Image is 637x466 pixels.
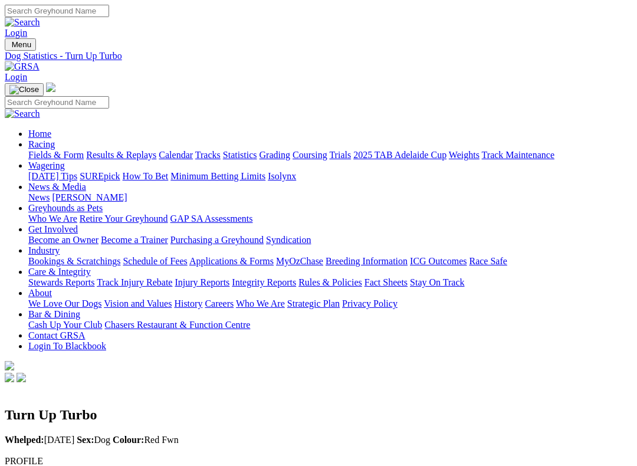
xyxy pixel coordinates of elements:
[28,235,632,245] div: Get Involved
[5,435,74,445] span: [DATE]
[28,150,84,160] a: Fields & Form
[28,298,101,309] a: We Love Our Dogs
[28,192,632,203] div: News & Media
[80,171,120,181] a: SUREpick
[5,96,109,109] input: Search
[123,256,187,266] a: Schedule of Fees
[28,214,77,224] a: Who We Are
[410,256,467,266] a: ICG Outcomes
[298,277,362,287] a: Rules & Policies
[170,214,253,224] a: GAP SA Assessments
[174,298,202,309] a: History
[123,171,169,181] a: How To Bet
[28,288,52,298] a: About
[28,171,632,182] div: Wagering
[268,171,296,181] a: Isolynx
[5,5,109,17] input: Search
[101,235,168,245] a: Become a Trainer
[449,150,480,160] a: Weights
[5,28,27,38] a: Login
[5,435,44,445] b: Whelped:
[5,51,632,61] a: Dog Statistics - Turn Up Turbo
[28,203,103,213] a: Greyhounds as Pets
[326,256,408,266] a: Breeding Information
[28,129,51,139] a: Home
[28,256,120,266] a: Bookings & Scratchings
[5,373,14,382] img: facebook.svg
[482,150,554,160] a: Track Maintenance
[159,150,193,160] a: Calendar
[80,214,168,224] a: Retire Your Greyhound
[28,298,632,309] div: About
[28,330,85,340] a: Contact GRSA
[5,361,14,370] img: logo-grsa-white.png
[232,277,296,287] a: Integrity Reports
[12,40,31,49] span: Menu
[28,150,632,160] div: Racing
[5,83,44,96] button: Toggle navigation
[170,171,265,181] a: Minimum Betting Limits
[28,320,632,330] div: Bar & Dining
[353,150,446,160] a: 2025 TAB Adelaide Cup
[28,224,78,234] a: Get Involved
[28,309,80,319] a: Bar & Dining
[342,298,398,309] a: Privacy Policy
[28,214,632,224] div: Greyhounds as Pets
[52,192,127,202] a: [PERSON_NAME]
[5,38,36,51] button: Toggle navigation
[5,109,40,119] img: Search
[223,150,257,160] a: Statistics
[28,256,632,267] div: Industry
[170,235,264,245] a: Purchasing a Greyhound
[28,192,50,202] a: News
[28,277,632,288] div: Care & Integrity
[236,298,285,309] a: Who We Are
[5,61,40,72] img: GRSA
[28,341,106,351] a: Login To Blackbook
[329,150,351,160] a: Trials
[104,298,172,309] a: Vision and Values
[46,83,55,92] img: logo-grsa-white.png
[28,245,60,255] a: Industry
[28,235,98,245] a: Become an Owner
[28,320,102,330] a: Cash Up Your Club
[28,171,77,181] a: [DATE] Tips
[276,256,323,266] a: MyOzChase
[113,435,179,445] span: Red Fwn
[293,150,327,160] a: Coursing
[97,277,172,287] a: Track Injury Rebate
[175,277,229,287] a: Injury Reports
[86,150,156,160] a: Results & Replays
[189,256,274,266] a: Applications & Forms
[28,160,65,170] a: Wagering
[5,17,40,28] img: Search
[469,256,507,266] a: Race Safe
[260,150,290,160] a: Grading
[287,298,340,309] a: Strategic Plan
[5,407,632,423] h2: Turn Up Turbo
[17,373,26,382] img: twitter.svg
[104,320,250,330] a: Chasers Restaurant & Function Centre
[9,85,39,94] img: Close
[205,298,234,309] a: Careers
[113,435,144,445] b: Colour:
[28,267,91,277] a: Care & Integrity
[28,277,94,287] a: Stewards Reports
[195,150,221,160] a: Tracks
[5,72,27,82] a: Login
[266,235,311,245] a: Syndication
[77,435,94,445] b: Sex:
[365,277,408,287] a: Fact Sheets
[28,139,55,149] a: Racing
[28,182,86,192] a: News & Media
[410,277,464,287] a: Stay On Track
[77,435,110,445] span: Dog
